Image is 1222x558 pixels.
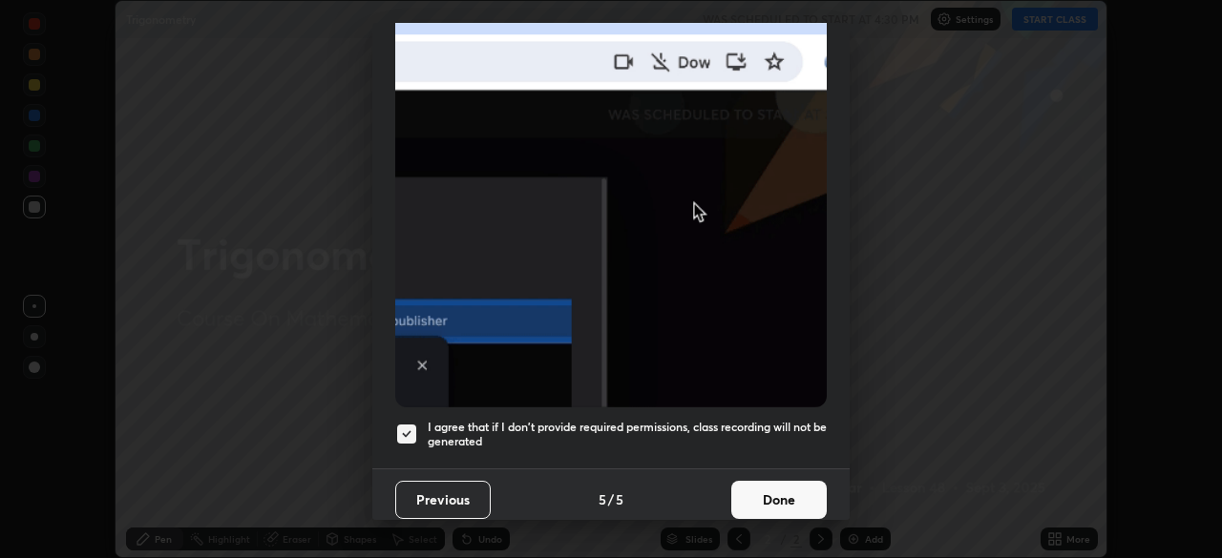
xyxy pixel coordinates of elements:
[395,481,491,519] button: Previous
[428,420,827,449] h5: I agree that if I don't provide required permissions, class recording will not be generated
[608,489,614,509] h4: /
[731,481,827,519] button: Done
[599,489,606,509] h4: 5
[616,489,623,509] h4: 5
